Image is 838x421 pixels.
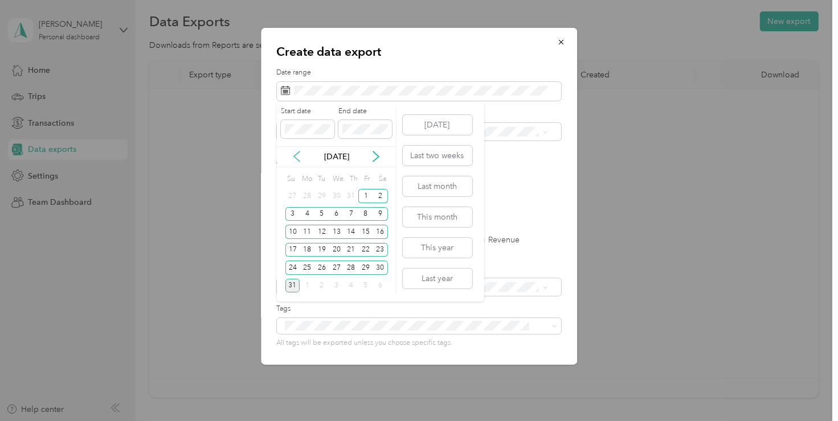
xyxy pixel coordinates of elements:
[477,236,520,244] label: Revenue
[358,261,373,275] div: 29
[314,225,329,239] div: 12
[316,171,327,187] div: Tu
[329,225,344,239] div: 13
[300,261,314,275] div: 25
[285,207,300,221] div: 3
[300,171,312,187] div: Mo
[285,261,300,275] div: 24
[344,225,358,239] div: 14
[300,207,314,221] div: 4
[344,243,358,257] div: 21
[403,269,472,288] button: Last year
[358,279,373,293] div: 5
[373,189,388,203] div: 2
[344,279,358,293] div: 4
[348,171,358,187] div: Th
[313,151,361,163] p: [DATE]
[300,243,314,257] div: 18
[329,207,344,221] div: 6
[329,261,344,275] div: 27
[373,225,388,239] div: 16
[285,189,300,203] div: 27
[344,261,358,275] div: 28
[300,279,314,293] div: 1
[358,207,373,221] div: 8
[358,243,373,257] div: 22
[314,207,329,221] div: 5
[362,171,373,187] div: Fr
[285,171,296,187] div: Su
[403,176,472,196] button: Last month
[329,243,344,257] div: 20
[373,207,388,221] div: 9
[300,225,314,239] div: 11
[314,189,329,203] div: 29
[358,225,373,239] div: 15
[373,261,388,275] div: 30
[373,243,388,257] div: 23
[277,68,561,78] label: Date range
[344,189,358,203] div: 31
[329,279,344,293] div: 3
[314,243,329,257] div: 19
[277,338,561,348] p: All tags will be exported unless you choose specific tags.
[373,279,388,293] div: 6
[338,106,392,117] label: End date
[285,225,300,239] div: 10
[403,115,472,135] button: [DATE]
[774,357,838,421] iframe: Everlance-gr Chat Button Frame
[331,171,344,187] div: We
[329,189,344,203] div: 30
[403,146,472,166] button: Last two weeks
[314,261,329,275] div: 26
[300,189,314,203] div: 28
[344,207,358,221] div: 7
[403,238,472,258] button: This year
[285,243,300,257] div: 17
[281,106,334,117] label: Start date
[358,189,373,203] div: 1
[403,207,472,227] button: This month
[377,171,388,187] div: Sa
[314,279,329,293] div: 2
[277,304,561,314] label: Tags
[277,44,561,60] p: Create data export
[285,279,300,293] div: 31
